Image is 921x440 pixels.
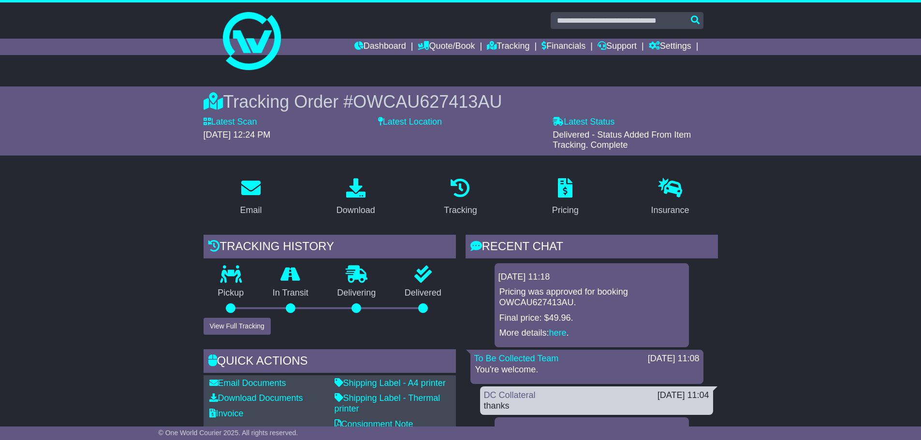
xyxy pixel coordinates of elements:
label: Latest Location [378,117,442,128]
a: DC Collateral [484,390,536,400]
a: Consignment Note [335,419,413,429]
div: Tracking history [204,235,456,261]
div: thanks [484,401,709,412]
a: Email Documents [209,378,286,388]
span: [DATE] 12:24 PM [204,130,271,140]
a: Invoice [209,409,244,418]
div: Tracking Order # [204,91,718,112]
label: Latest Status [553,117,614,128]
span: © One World Courier 2025. All rights reserved. [159,429,298,437]
div: Insurance [651,204,689,217]
div: Pricing [552,204,579,217]
a: Settings [649,39,691,55]
a: Shipping Label - Thermal printer [335,393,440,413]
p: You're welcome. [475,365,699,375]
button: View Full Tracking [204,318,271,335]
a: Quote/Book [418,39,475,55]
a: Tracking [438,175,483,220]
p: Pickup [204,288,259,298]
a: Download [330,175,381,220]
a: Support [598,39,637,55]
a: Dashboard [354,39,406,55]
p: Pricing was approved for booking OWCAU627413AU. [499,287,684,308]
div: [DATE] 11:18 [498,272,685,283]
label: Latest Scan [204,117,257,128]
div: [DATE] 11:04 [658,390,709,401]
a: Tracking [487,39,529,55]
div: Email [240,204,262,217]
a: Download Documents [209,393,303,403]
div: Quick Actions [204,349,456,375]
div: Tracking [444,204,477,217]
a: Pricing [546,175,585,220]
a: Financials [541,39,585,55]
div: [DATE] 11:08 [648,354,700,364]
a: here [549,328,567,338]
p: Final price: $49.96. [499,313,684,324]
p: In Transit [258,288,323,298]
a: Insurance [645,175,696,220]
span: OWCAU627413AU [353,92,502,112]
div: RECENT CHAT [466,235,718,261]
p: Delivering [323,288,391,298]
p: Delivered [390,288,456,298]
a: Email [234,175,268,220]
p: More details: . [499,328,684,339]
a: Shipping Label - A4 printer [335,378,446,388]
a: To Be Collected Team [474,354,559,363]
div: Download [336,204,375,217]
span: Delivered - Status Added From Item Tracking. Complete [553,130,691,150]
